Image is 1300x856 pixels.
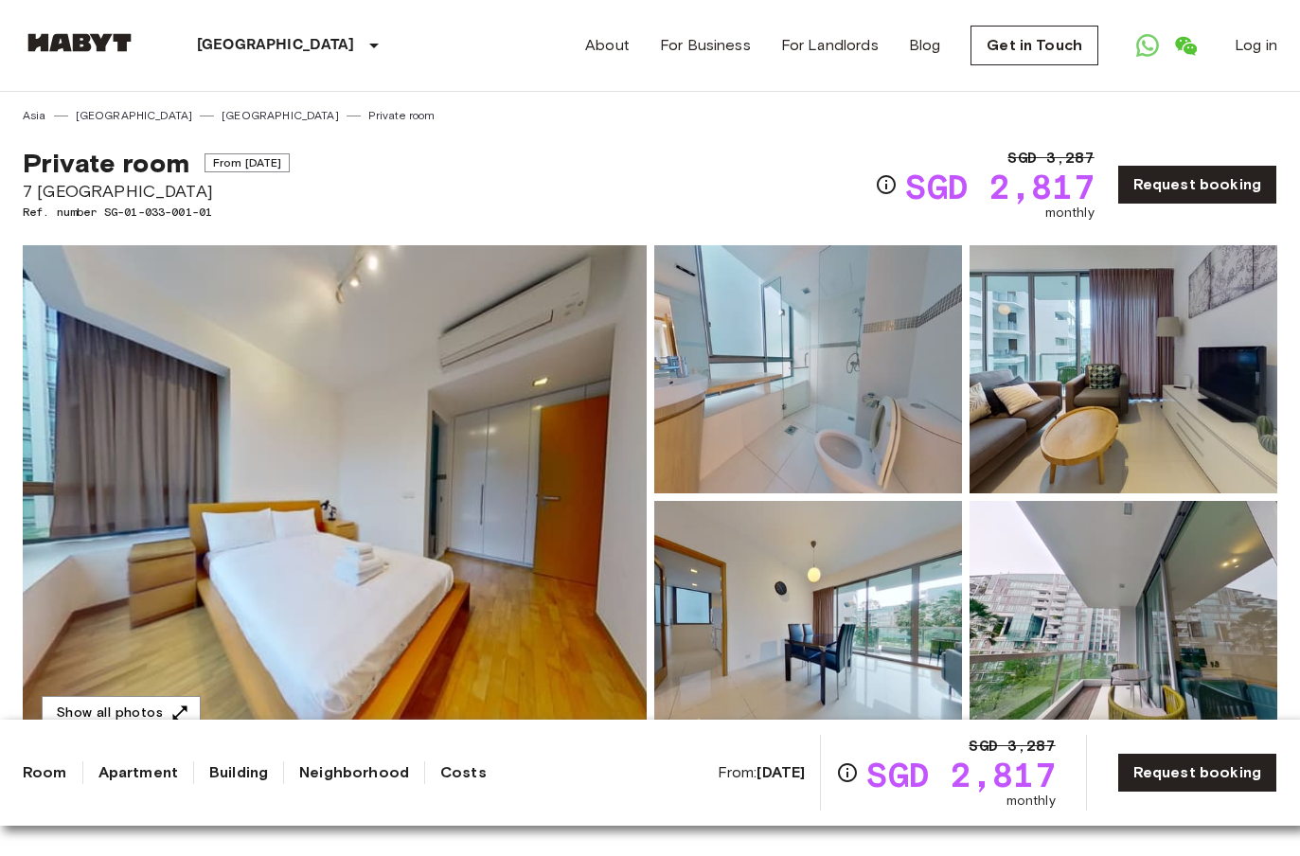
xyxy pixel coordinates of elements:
[440,761,487,784] a: Costs
[197,34,355,57] p: [GEOGRAPHIC_DATA]
[781,34,879,57] a: For Landlords
[836,761,859,784] svg: Check cost overview for full price breakdown. Please note that discounts apply to new joiners onl...
[98,761,178,784] a: Apartment
[23,33,136,52] img: Habyt
[971,26,1098,65] a: Get in Touch
[23,107,46,124] a: Asia
[660,34,751,57] a: For Business
[368,107,436,124] a: Private room
[23,245,647,749] img: Marketing picture of unit SG-01-033-001-01
[654,245,962,493] img: Picture of unit SG-01-033-001-01
[1117,753,1277,793] a: Request booking
[76,107,193,124] a: [GEOGRAPHIC_DATA]
[585,34,630,57] a: About
[905,169,1094,204] span: SGD 2,817
[1007,147,1094,169] span: SGD 3,287
[1235,34,1277,57] a: Log in
[970,245,1277,493] img: Picture of unit SG-01-033-001-01
[757,763,805,781] b: [DATE]
[23,179,290,204] span: 7 [GEOGRAPHIC_DATA]
[23,204,290,221] span: Ref. number SG-01-033-001-01
[909,34,941,57] a: Blog
[299,761,409,784] a: Neighborhood
[654,501,962,749] img: Picture of unit SG-01-033-001-01
[222,107,339,124] a: [GEOGRAPHIC_DATA]
[209,761,268,784] a: Building
[866,758,1055,792] span: SGD 2,817
[23,147,189,179] span: Private room
[970,501,1277,749] img: Picture of unit SG-01-033-001-01
[1045,204,1095,223] span: monthly
[42,696,201,731] button: Show all photos
[1166,27,1204,64] a: Open WeChat
[875,173,898,196] svg: Check cost overview for full price breakdown. Please note that discounts apply to new joiners onl...
[718,762,806,783] span: From:
[1117,165,1277,205] a: Request booking
[969,735,1055,758] span: SGD 3,287
[23,761,67,784] a: Room
[1129,27,1166,64] a: Open WhatsApp
[1006,792,1056,811] span: monthly
[205,153,291,172] span: From [DATE]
